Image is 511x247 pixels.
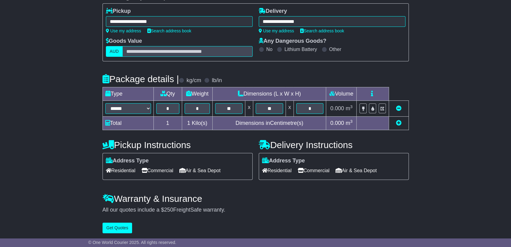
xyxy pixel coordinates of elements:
[300,28,344,33] a: Search address book
[187,120,190,126] span: 1
[182,87,213,101] td: Weight
[142,166,173,175] span: Commercial
[259,28,294,33] a: Use my address
[106,46,123,57] label: AUD
[350,104,353,109] sup: 3
[103,74,179,84] h4: Package details |
[286,101,293,117] td: x
[259,8,287,15] label: Delivery
[396,105,401,111] a: Remove this item
[88,240,176,245] span: © One World Courier 2025. All rights reserved.
[147,28,191,33] a: Search address book
[103,207,409,213] div: All our quotes include a $ FreightSafe warranty.
[330,120,344,126] span: 0.000
[212,77,222,84] label: lb/in
[396,120,401,126] a: Add new item
[179,166,221,175] span: Air & Sea Depot
[298,166,329,175] span: Commercial
[103,117,153,130] td: Total
[259,38,326,45] label: Any Dangerous Goods?
[350,119,353,124] sup: 3
[103,223,132,233] button: Get Quotes
[266,46,272,52] label: No
[106,8,131,15] label: Pickup
[182,117,213,130] td: Kilo(s)
[106,28,141,33] a: Use my address
[106,38,142,45] label: Goods Value
[103,87,153,101] td: Type
[346,120,353,126] span: m
[259,140,409,150] h4: Delivery Instructions
[245,101,253,117] td: x
[330,105,344,111] span: 0.000
[336,166,377,175] span: Air & Sea Depot
[103,194,409,204] h4: Warranty & Insurance
[153,87,182,101] td: Qty
[213,87,326,101] td: Dimensions (L x W x H)
[186,77,201,84] label: kg/cm
[262,166,292,175] span: Residential
[106,166,135,175] span: Residential
[284,46,317,52] label: Lithium Battery
[213,117,326,130] td: Dimensions in Centimetre(s)
[103,140,253,150] h4: Pickup Instructions
[326,87,357,101] td: Volume
[164,207,173,213] span: 250
[346,105,353,111] span: m
[329,46,341,52] label: Other
[106,158,149,164] label: Address Type
[262,158,305,164] label: Address Type
[153,117,182,130] td: 1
